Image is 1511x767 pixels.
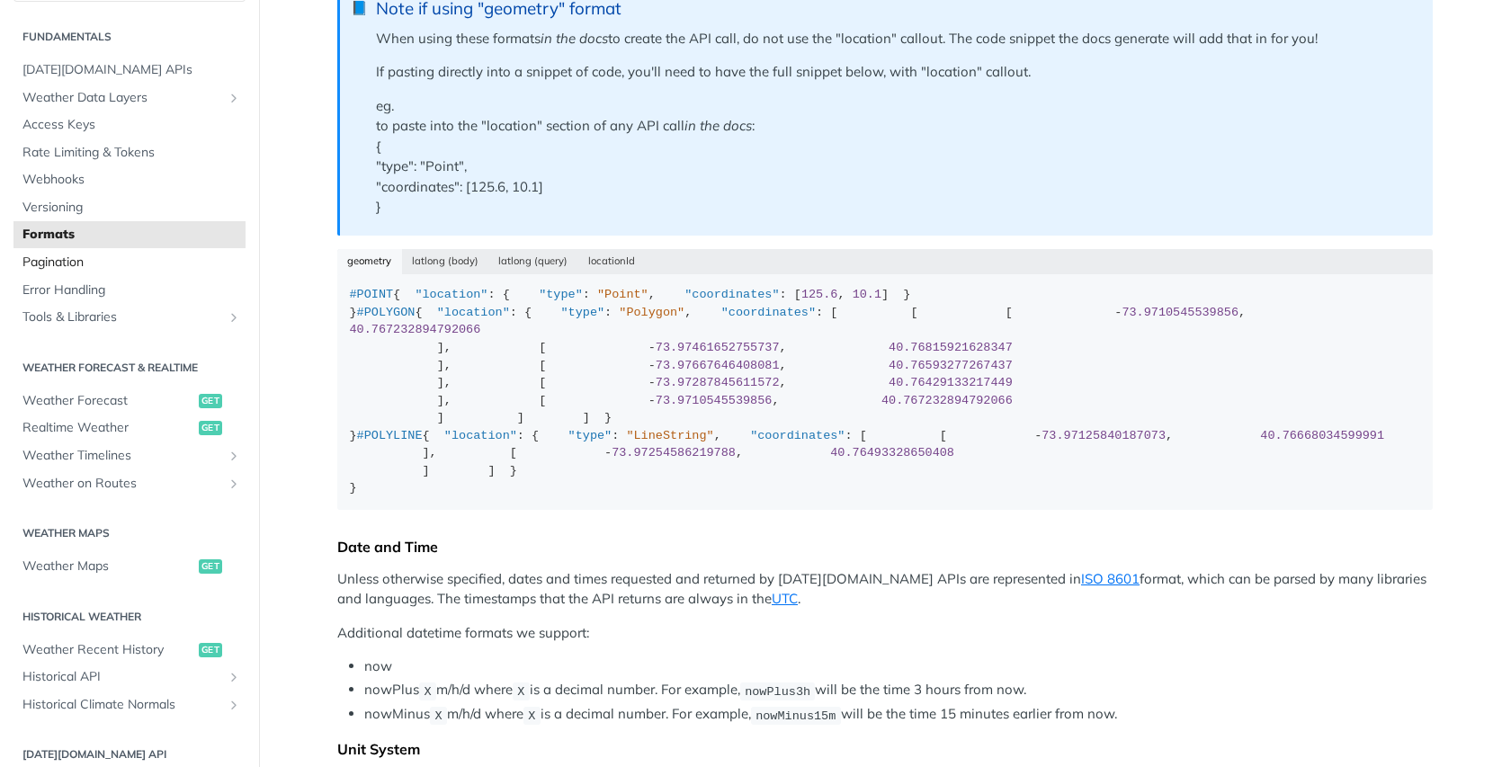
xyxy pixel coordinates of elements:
[364,680,1433,700] li: nowPlus m/h/d where is a decimal number. For example, will be the time 3 hours from now.
[13,553,246,580] a: Weather Mapsget
[13,637,246,664] a: Weather Recent Historyget
[227,449,241,463] button: Show subpages for Weather Timelines
[22,199,241,217] span: Versioning
[648,341,656,354] span: -
[22,641,194,659] span: Weather Recent History
[199,643,222,657] span: get
[13,304,246,331] a: Tools & LibrariesShow subpages for Tools & Libraries
[22,281,241,299] span: Error Handling
[13,277,246,304] a: Error Handling
[350,323,481,336] span: 40.767232894792066
[357,429,423,442] span: #POLYLINE
[227,310,241,325] button: Show subpages for Tools & Libraries
[1042,429,1166,442] span: 73.97125840187073
[889,376,1013,389] span: 40.76429133217449
[1260,429,1384,442] span: 40.76668034599991
[656,376,780,389] span: 73.97287845611572
[528,709,535,722] span: X
[656,341,780,354] span: 73.97461652755737
[337,538,1433,556] div: Date and Time
[227,477,241,491] button: Show subpages for Weather on Routes
[415,288,487,301] span: "location"
[13,194,246,221] a: Versioning
[612,446,736,459] span: 73.97254586219788
[402,249,489,274] button: latlong (body)
[227,91,241,105] button: Show subpages for Weather Data Layers
[199,421,222,435] span: get
[488,249,578,274] button: latlong (query)
[560,306,604,319] span: "type"
[337,740,1433,758] div: Unit System
[13,57,246,84] a: [DATE][DOMAIN_NAME] APIs
[13,249,246,276] a: Pagination
[772,590,798,607] a: UTC
[1122,306,1238,319] span: 73.9710545539856
[350,288,394,301] span: #POINT
[227,698,241,712] button: Show subpages for Historical Climate Normals
[357,306,416,319] span: #POLYGON
[350,286,1421,497] div: { : { : , : [ , ] } } { : { : , : [ [ [ , ], [ , ], [ , ], [ , ], [ , ] ] ] } } { : { : , : [ [ ,...
[424,684,431,698] span: X
[1081,570,1140,587] a: ISO 8601
[578,249,646,274] button: locationId
[22,308,222,326] span: Tools & Libraries
[889,359,1013,372] span: 40.76593277267437
[830,446,954,459] span: 40.76493328650408
[619,306,684,319] span: "Polygon"
[648,394,656,407] span: -
[13,442,246,469] a: Weather TimelinesShow subpages for Weather Timelines
[13,609,246,625] h2: Historical Weather
[376,96,1415,218] p: eg. to paste into the "location" section of any API call : { "type": "Point", "coordinates": [125...
[22,116,241,134] span: Access Keys
[13,746,246,763] h2: [DATE][DOMAIN_NAME] API
[364,704,1433,725] li: nowMinus m/h/d where is a decimal number. For example, will be the time 15 minutes earlier from now.
[376,62,1415,83] p: If pasting directly into a snippet of code, you'll need to have the full snippet below, with "loc...
[13,360,246,376] h2: Weather Forecast & realtime
[13,470,246,497] a: Weather on RoutesShow subpages for Weather on Routes
[539,288,583,301] span: "type"
[13,691,246,718] a: Historical Climate NormalsShow subpages for Historical Climate Normals
[199,559,222,574] span: get
[337,569,1433,610] p: Unless otherwise specified, dates and times requested and returned by [DATE][DOMAIN_NAME] APIs ar...
[22,171,241,189] span: Webhooks
[22,61,241,79] span: [DATE][DOMAIN_NAME] APIs
[22,89,222,107] span: Weather Data Layers
[648,359,656,372] span: -
[13,525,246,541] h2: Weather Maps
[199,394,222,408] span: get
[22,696,222,714] span: Historical Climate Normals
[22,475,222,493] span: Weather on Routes
[13,415,246,441] a: Realtime Weatherget
[22,447,222,465] span: Weather Timelines
[745,684,810,698] span: nowPlus3h
[444,429,517,442] span: "location"
[22,254,241,272] span: Pagination
[13,388,246,415] a: Weather Forecastget
[13,221,246,248] a: Formats
[889,341,1013,354] span: 40.76815921628347
[22,226,241,244] span: Formats
[13,664,246,691] a: Historical APIShow subpages for Historical API
[22,392,194,410] span: Weather Forecast
[750,429,845,442] span: "coordinates"
[721,306,816,319] span: "coordinates"
[755,709,836,722] span: nowMinus15m
[853,288,881,301] span: 10.1
[568,429,612,442] span: "type"
[684,117,752,134] em: in the docs
[656,359,780,372] span: 73.97667646408081
[22,557,194,575] span: Weather Maps
[13,111,246,138] a: Access Keys
[434,709,442,722] span: X
[656,394,773,407] span: 73.9710545539856
[13,139,246,166] a: Rate Limiting & Tokens
[801,288,838,301] span: 125.6
[364,656,1433,677] li: now
[1114,306,1122,319] span: -
[437,306,510,319] span: "location"
[597,288,648,301] span: "Point"
[517,684,524,698] span: X
[227,670,241,684] button: Show subpages for Historical API
[376,29,1415,49] p: When using these formats to create the API call, do not use the "location" callout. The code snip...
[604,446,612,459] span: -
